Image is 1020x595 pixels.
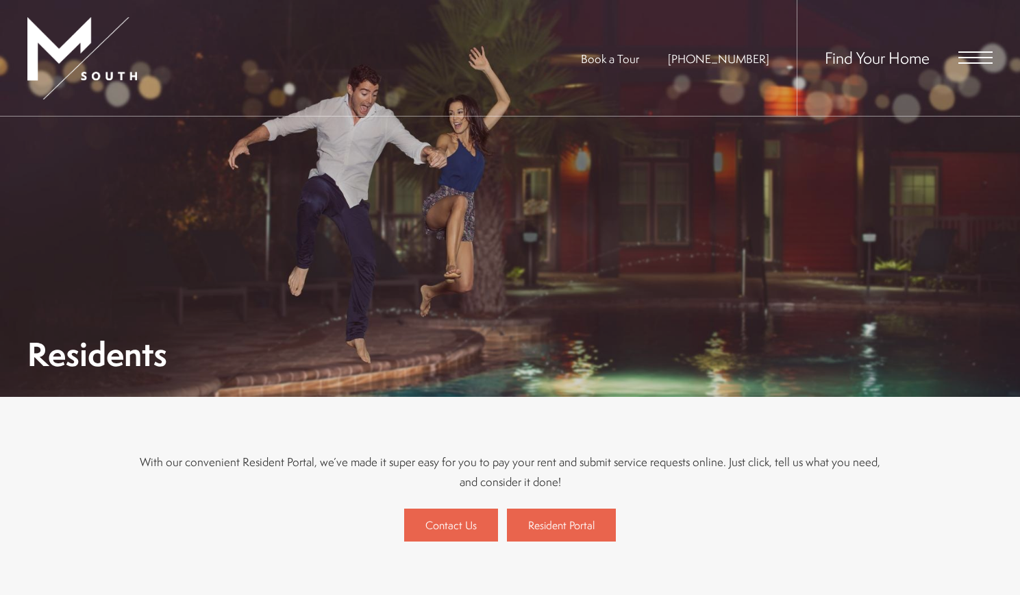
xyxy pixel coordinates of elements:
[581,51,639,66] a: Book a Tour
[668,51,769,66] a: Call Us at 813-570-8014
[27,17,137,99] img: MSouth
[134,452,887,491] p: With our convenient Resident Portal, we’ve made it super easy for you to pay your rent and submit...
[825,47,930,69] a: Find Your Home
[404,509,498,542] a: Contact Us
[528,518,595,533] span: Resident Portal
[507,509,616,542] a: Resident Portal
[425,518,477,533] span: Contact Us
[27,339,167,369] h1: Residents
[668,51,769,66] span: [PHONE_NUMBER]
[958,51,993,64] button: Open Menu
